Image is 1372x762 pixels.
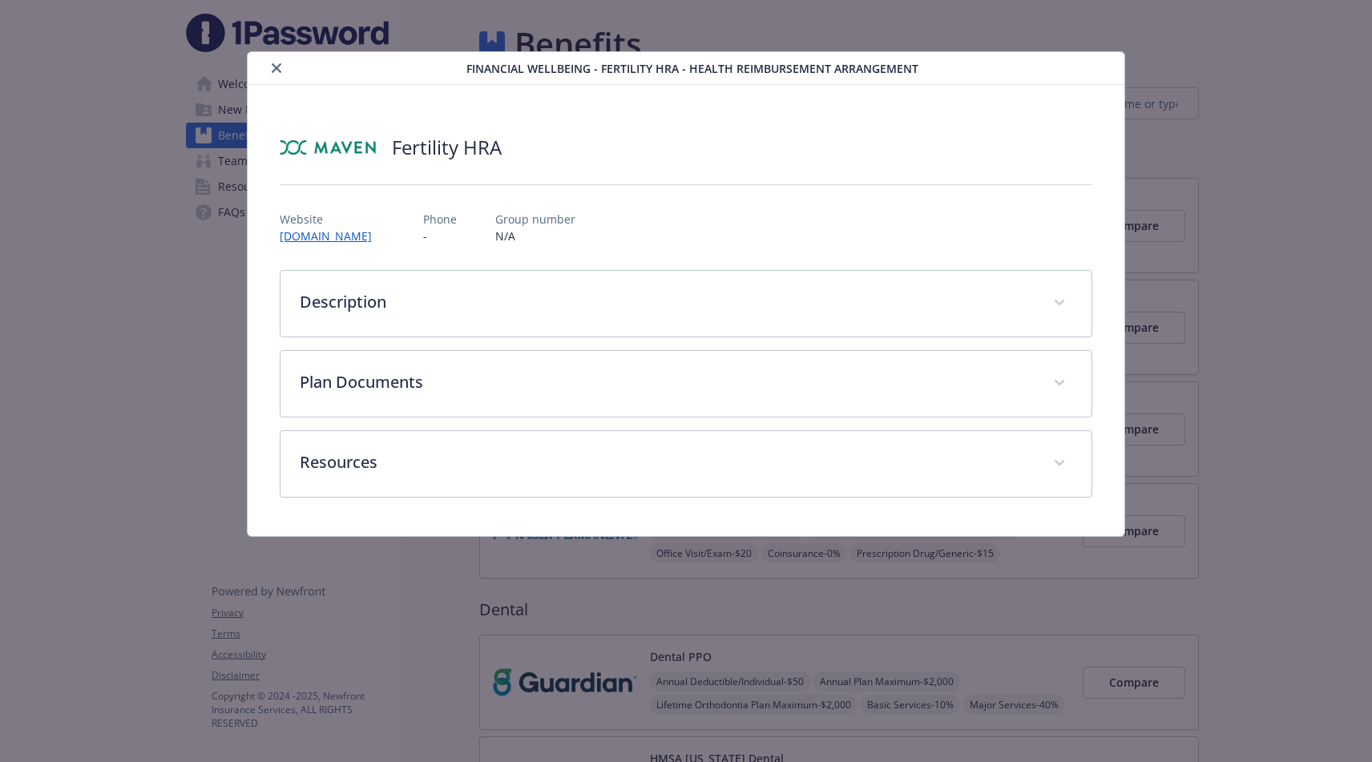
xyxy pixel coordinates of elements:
[280,271,1092,337] div: Description
[267,58,286,78] button: close
[423,211,457,228] p: Phone
[280,123,376,171] img: Maven
[280,351,1092,417] div: Plan Documents
[300,450,1034,474] p: Resources
[300,290,1034,314] p: Description
[392,134,502,161] h2: Fertility HRA
[495,211,575,228] p: Group number
[137,51,1235,537] div: details for plan Financial Wellbeing - Fertility HRA - Health Reimbursement Arrangement
[280,228,385,244] a: [DOMAIN_NAME]
[280,211,385,228] p: Website
[423,228,457,244] p: -
[466,60,918,77] span: Financial Wellbeing - Fertility HRA - Health Reimbursement Arrangement
[300,370,1034,394] p: Plan Documents
[280,431,1092,497] div: Resources
[495,228,575,244] p: N/A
